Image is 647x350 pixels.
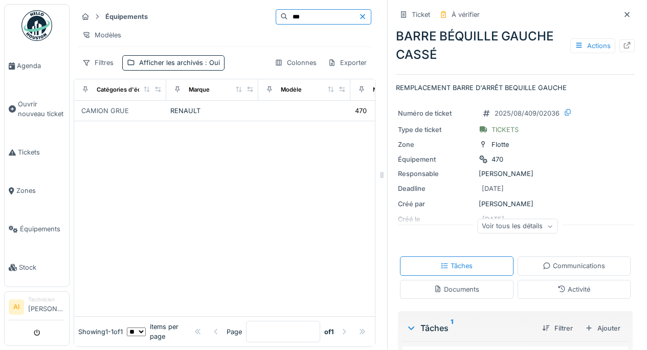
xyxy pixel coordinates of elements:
[16,186,65,195] span: Zones
[398,199,475,209] div: Créé par
[396,27,635,64] div: BARRE BÉQUILLE GAUCHE CASSÉ
[412,10,430,19] div: Ticket
[78,28,126,42] div: Modèles
[9,299,24,315] li: AI
[170,106,254,116] div: RENAULT
[323,55,371,70] div: Exporter
[101,12,152,21] strong: Équipements
[373,85,386,94] div: Nom
[398,199,633,209] div: [PERSON_NAME]
[451,322,453,334] sup: 1
[398,169,475,179] div: Responsable
[452,10,480,19] div: À vérifier
[398,184,475,193] div: Deadline
[440,261,473,271] div: Tâches
[406,322,534,334] div: Tâches
[270,55,321,70] div: Colonnes
[5,171,69,210] a: Zones
[5,133,69,171] a: Tickets
[398,169,633,179] div: [PERSON_NAME]
[398,125,475,135] div: Type de ticket
[139,58,220,68] div: Afficher les archivés
[78,327,123,337] div: Showing 1 - 1 of 1
[5,210,69,248] a: Équipements
[203,59,220,67] span: : Oui
[18,147,65,157] span: Tickets
[557,285,590,294] div: Activité
[538,321,577,335] div: Filtrer
[477,219,557,234] div: Voir tous les détails
[495,108,560,118] div: 2025/08/409/02036
[492,125,519,135] div: TICKETS
[97,85,168,94] div: Catégories d'équipement
[492,155,503,164] div: 470
[17,61,65,71] span: Agenda
[18,99,65,119] span: Ouvrir nouveau ticket
[21,10,52,41] img: Badge_color-CXgf-gQk.svg
[324,327,334,337] strong: of 1
[543,261,605,271] div: Communications
[227,327,242,337] div: Page
[492,140,509,149] div: Flotte
[570,38,615,53] div: Actions
[5,47,69,85] a: Agenda
[28,296,65,318] li: [PERSON_NAME]
[398,140,475,149] div: Zone
[189,85,210,94] div: Marque
[434,285,479,294] div: Documents
[396,83,635,93] p: REMPLACEMENT BARRE D'ARRÊT BEQUILLE GAUCHE
[81,106,129,116] div: CAMION GRUE
[19,262,65,272] span: Stock
[398,108,475,118] div: Numéro de ticket
[581,321,624,335] div: Ajouter
[127,322,190,341] div: items per page
[281,85,302,94] div: Modèle
[398,155,475,164] div: Équipement
[5,248,69,287] a: Stock
[78,55,118,70] div: Filtres
[482,184,504,193] div: [DATE]
[355,106,367,116] div: 470
[20,224,65,234] span: Équipements
[28,296,65,303] div: Technicien
[5,85,69,133] a: Ouvrir nouveau ticket
[9,296,65,320] a: AI Technicien[PERSON_NAME]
